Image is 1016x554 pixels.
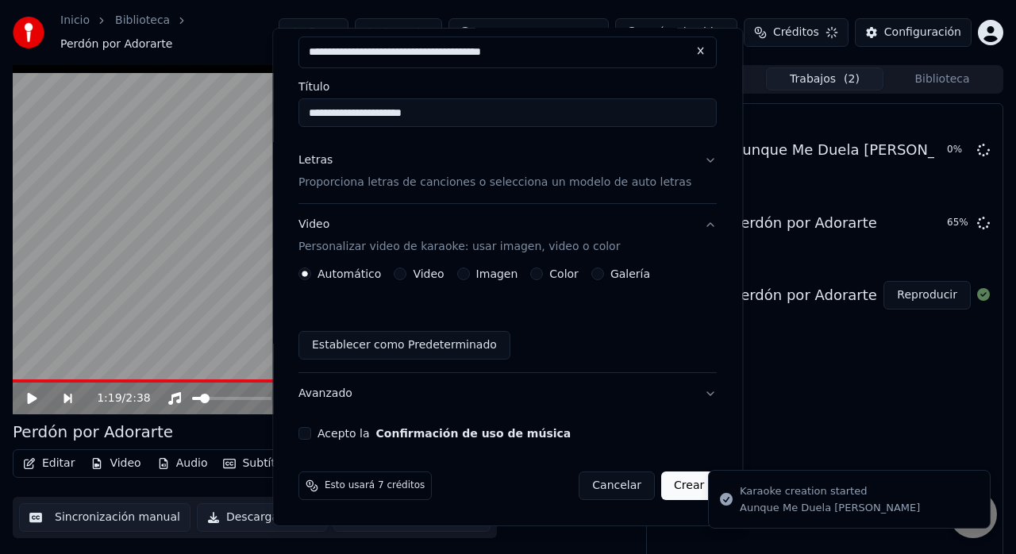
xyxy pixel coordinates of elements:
div: VideoPersonalizar video de karaoke: usar imagen, video o color [298,267,717,372]
button: Establecer como Predeterminado [298,331,510,360]
p: Proporciona letras de canciones o selecciona un modelo de auto letras [298,175,691,190]
label: Acepto la [317,428,571,439]
label: Título [298,81,717,92]
p: Personalizar video de karaoke: usar imagen, video o color [298,239,620,255]
button: VideoPersonalizar video de karaoke: usar imagen, video o color [298,204,717,267]
label: Automático [317,268,381,279]
span: Esto usará 7 créditos [325,479,425,492]
button: Avanzado [298,373,717,414]
label: Imagen [476,268,518,279]
button: Acepto la [376,428,571,439]
button: LetrasProporciona letras de canciones o selecciona un modelo de auto letras [298,140,717,203]
div: Letras [298,152,333,168]
label: Galería [610,268,650,279]
label: Video [414,268,444,279]
button: Crear [661,471,717,500]
label: Color [550,268,579,279]
div: Video [298,217,620,255]
button: Cancelar [579,471,656,500]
